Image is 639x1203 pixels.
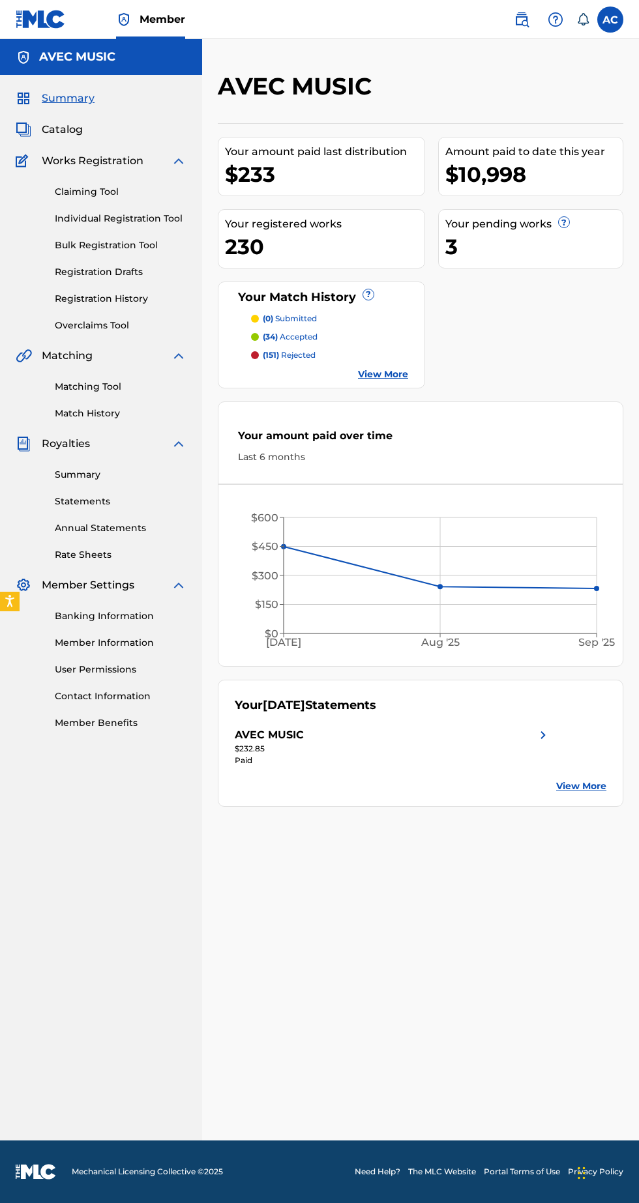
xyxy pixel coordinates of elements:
[42,348,93,364] span: Matching
[55,468,186,482] a: Summary
[556,779,606,793] a: View More
[548,12,563,27] img: help
[509,7,535,33] a: Public Search
[235,727,304,743] div: AVEC MUSIC
[235,727,551,766] a: AVEC MUSICright chevron icon$232.85Paid
[235,697,376,714] div: Your Statements
[42,91,95,106] span: Summary
[445,160,623,189] div: $10,998
[445,144,623,160] div: Amount paid to date this year
[42,436,90,452] span: Royalties
[16,91,31,106] img: Summary
[363,289,374,300] span: ?
[578,636,615,648] tspan: Sep '25
[578,1153,586,1193] div: Drag
[568,1166,623,1178] a: Privacy Policy
[16,577,31,593] img: Member Settings
[251,313,408,325] a: (0) submitted
[55,185,186,199] a: Claiming Tool
[408,1166,476,1178] a: The MLC Website
[421,636,460,648] tspan: Aug '25
[238,450,603,464] div: Last 6 months
[55,663,186,676] a: User Permissions
[16,50,31,65] img: Accounts
[39,50,115,65] h5: AVEC MUSIC
[355,1166,400,1178] a: Need Help?
[72,1166,223,1178] span: Mechanical Licensing Collective © 2025
[358,368,408,381] a: View More
[235,289,408,306] div: Your Match History
[16,122,83,138] a: CatalogCatalog
[251,512,278,524] tspan: $600
[252,570,278,582] tspan: $300
[16,1164,56,1180] img: logo
[574,1140,639,1203] iframe: Chat Widget
[263,350,279,360] span: (151)
[55,495,186,508] a: Statements
[263,349,316,361] p: rejected
[251,331,408,343] a: (34) accepted
[116,12,132,27] img: Top Rightsholder
[218,72,378,101] h2: AVEC MUSIC
[42,153,143,169] span: Works Registration
[16,91,95,106] a: SummarySummary
[55,319,186,332] a: Overclaims Tool
[55,609,186,623] a: Banking Information
[251,349,408,361] a: (151) rejected
[55,292,186,306] a: Registration History
[266,636,301,648] tspan: [DATE]
[171,153,186,169] img: expand
[55,521,186,535] a: Annual Statements
[235,743,551,755] div: $232.85
[42,122,83,138] span: Catalog
[535,727,551,743] img: right chevron icon
[559,217,569,227] span: ?
[16,153,33,169] img: Works Registration
[55,636,186,650] a: Member Information
[171,348,186,364] img: expand
[263,698,305,712] span: [DATE]
[225,144,424,160] div: Your amount paid last distribution
[55,265,186,279] a: Registration Drafts
[16,436,31,452] img: Royalties
[55,239,186,252] a: Bulk Registration Tool
[55,716,186,730] a: Member Benefits
[238,428,603,450] div: Your amount paid over time
[484,1166,560,1178] a: Portal Terms of Use
[16,348,32,364] img: Matching
[265,628,278,640] tspan: $0
[55,380,186,394] a: Matching Tool
[597,7,623,33] div: User Menu
[55,548,186,562] a: Rate Sheets
[140,12,185,27] span: Member
[263,313,317,325] p: submitted
[42,577,134,593] span: Member Settings
[445,216,623,232] div: Your pending works
[235,755,551,766] div: Paid
[16,10,66,29] img: MLC Logo
[171,436,186,452] img: expand
[55,212,186,225] a: Individual Registration Tool
[252,540,278,553] tspan: $450
[263,331,318,343] p: accepted
[171,577,186,593] img: expand
[263,313,273,323] span: (0)
[602,878,639,983] iframe: Resource Center
[225,232,424,261] div: 230
[514,12,529,27] img: search
[55,689,186,703] a: Contact Information
[263,332,278,341] span: (34)
[55,407,186,420] a: Match History
[225,216,424,232] div: Your registered works
[225,160,424,189] div: $233
[255,598,278,611] tspan: $150
[445,232,623,261] div: 3
[542,7,569,33] div: Help
[576,13,589,26] div: Notifications
[16,122,31,138] img: Catalog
